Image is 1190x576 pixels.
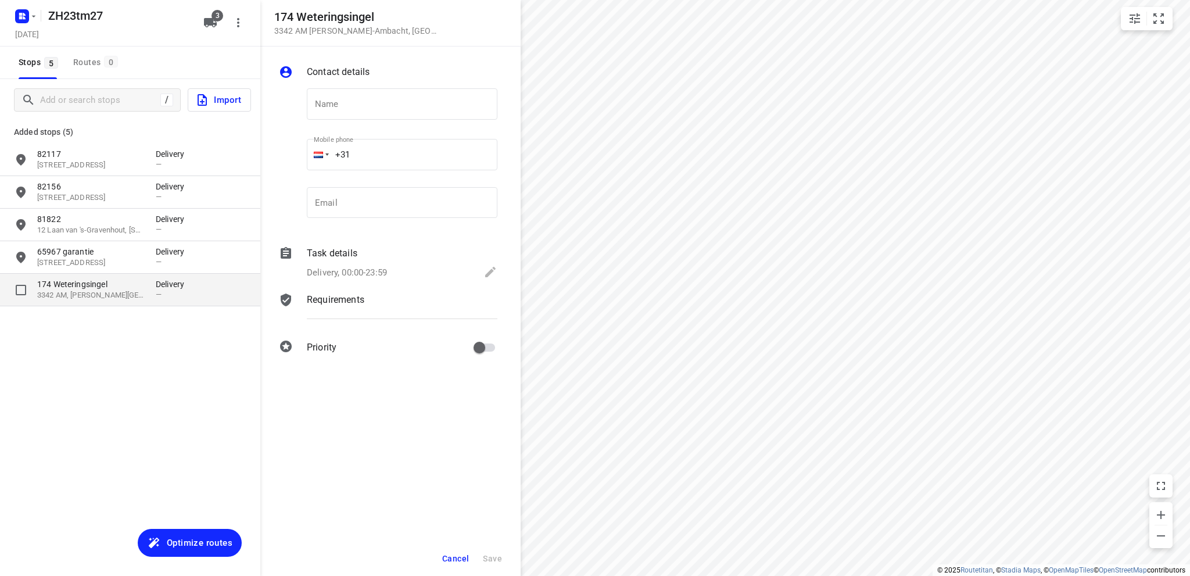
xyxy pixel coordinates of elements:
span: 5 [44,57,58,69]
button: Import [188,88,251,112]
a: Stadia Maps [1001,566,1041,574]
p: 82156 [37,181,144,192]
button: Cancel [438,548,474,569]
a: Routetitan [960,566,993,574]
div: Contact details [279,65,497,81]
p: Requirements [307,293,364,307]
p: Leidsevaart 13, 2161AR, Lisse, NL [37,192,144,203]
span: — [156,192,162,201]
input: 1 (702) 123-4567 [307,139,497,170]
p: Task details [307,246,357,260]
div: Requirements [279,293,497,328]
span: — [156,257,162,266]
button: 3 [199,11,222,34]
span: 3 [212,10,223,22]
p: Delivery [156,278,191,290]
span: — [156,225,162,234]
span: Select [9,278,33,302]
div: / [160,94,173,106]
p: 65967 garantie [37,246,144,257]
p: Delivery [156,181,191,192]
div: Netherlands: + 31 [307,139,329,170]
button: More [227,11,250,34]
h5: 174 Weteringsingel [274,10,437,24]
div: Task detailsDelivery, 00:00-23:59 [279,246,497,281]
div: Routes [73,55,121,70]
span: — [156,290,162,299]
span: Stops [19,55,62,70]
p: Delivery, 00:00-23:59 [307,266,387,280]
span: Optimize routes [167,535,232,550]
p: 82117 [37,148,144,160]
p: 218 Maashavenweg, 3072, Rotterdam, NL [37,257,144,269]
button: Fit zoom [1147,7,1170,30]
p: Added stops (5) [14,125,246,139]
p: Delivery [156,246,191,257]
p: Contact details [307,65,370,79]
span: Cancel [442,554,469,563]
button: Optimize routes [138,529,242,557]
div: small contained button group [1121,7,1173,30]
span: — [156,160,162,169]
p: 12 Laan van 's-Gravenhout, 2631 WS, Nootdorp, NL [37,225,144,236]
span: Import [195,92,241,108]
p: 3342 AM, Hendrik-Ido-Ambacht, NL [37,290,144,301]
p: Priority [307,341,336,355]
p: 3342 AM [PERSON_NAME]-Ambacht , [GEOGRAPHIC_DATA] [274,26,437,35]
span: 0 [104,56,118,67]
label: Mobile phone [314,137,353,143]
li: © 2025 , © , © © contributors [937,566,1185,574]
p: Delivery [156,213,191,225]
h5: Rename [44,6,194,25]
a: OpenStreetMap [1099,566,1147,574]
p: 174 Weteringsingel [37,278,144,290]
p: Delivery [156,148,191,160]
svg: Edit [483,265,497,279]
a: Import [181,88,251,112]
h5: Project date [10,27,44,41]
button: Map settings [1123,7,1146,30]
a: OpenMapTiles [1049,566,1094,574]
p: Groede 28, 3209BL, Hekelingen, NL [37,160,144,171]
p: 81822 [37,213,144,225]
input: Add or search stops [40,91,160,109]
